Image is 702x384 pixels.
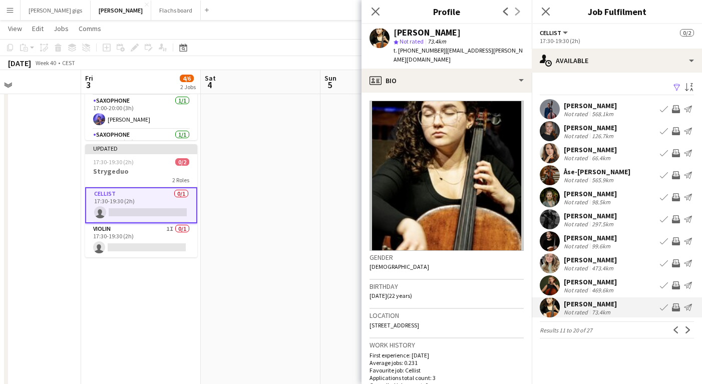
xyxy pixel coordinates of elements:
[180,75,194,82] span: 4/6
[540,29,561,37] span: Cellist
[79,24,101,33] span: Comms
[84,79,93,91] span: 3
[564,308,590,316] div: Not rated
[4,22,26,35] a: View
[28,22,48,35] a: Edit
[400,38,424,45] span: Not rated
[540,326,592,334] span: Results 11 to 20 of 27
[564,101,617,110] div: [PERSON_NAME]
[590,176,615,184] div: 565.9km
[564,286,590,294] div: Not rated
[370,101,524,251] img: Crew avatar or photo
[370,340,524,349] h3: Work history
[93,158,134,166] span: 17:30-19:30 (2h)
[564,264,590,272] div: Not rated
[54,24,69,33] span: Jobs
[370,374,524,381] p: Applications total count: 3
[394,47,523,63] span: | [EMAIL_ADDRESS][PERSON_NAME][DOMAIN_NAME]
[8,58,31,68] div: [DATE]
[564,167,630,176] div: Åse-[PERSON_NAME]
[370,366,524,374] p: Favourite job: Cellist
[203,79,216,91] span: 4
[85,187,197,223] app-card-role: Cellist0/117:30-19:30 (2h)
[50,22,73,35] a: Jobs
[175,158,189,166] span: 0/2
[540,29,569,37] button: Cellist
[564,242,590,250] div: Not rated
[394,28,461,37] div: [PERSON_NAME]
[590,198,612,206] div: 98.5km
[590,154,612,162] div: 66.4km
[564,255,617,264] div: [PERSON_NAME]
[180,83,196,91] div: 2 Jobs
[85,144,197,257] app-job-card: Updated17:30-19:30 (2h)0/2Strygeduo2 RolesCellist0/117:30-19:30 (2h) Violin1I0/117:30-19:30 (2h)
[370,263,429,270] span: [DEMOGRAPHIC_DATA]
[91,1,151,20] button: [PERSON_NAME]
[172,176,189,184] span: 2 Roles
[564,132,590,140] div: Not rated
[370,321,419,329] span: [STREET_ADDRESS]
[370,359,524,366] p: Average jobs: 0.231
[680,29,694,37] span: 0/2
[151,1,201,20] button: Flachs board
[75,22,105,35] a: Comms
[33,59,58,67] span: Week 40
[564,198,590,206] div: Not rated
[85,167,197,176] h3: Strygeduo
[564,123,617,132] div: [PERSON_NAME]
[85,144,197,152] div: Updated
[590,242,612,250] div: 99.6km
[426,38,448,45] span: 73.4km
[590,110,615,118] div: 568.1km
[362,5,532,18] h3: Profile
[205,74,216,83] span: Sat
[323,79,336,91] span: 5
[590,264,615,272] div: 473.4km
[564,220,590,228] div: Not rated
[564,176,590,184] div: Not rated
[564,145,617,154] div: [PERSON_NAME]
[394,47,446,54] span: t. [PHONE_NUMBER]
[564,154,590,162] div: Not rated
[85,129,197,163] app-card-role: Saxophone1/117:00-20:00 (3h)
[32,24,44,33] span: Edit
[370,311,524,320] h3: Location
[362,69,532,93] div: Bio
[590,220,615,228] div: 297.5km
[370,351,524,359] p: First experience: [DATE]
[590,132,615,140] div: 126.7km
[590,308,612,316] div: 73.4km
[370,282,524,291] h3: Birthday
[564,233,617,242] div: [PERSON_NAME]
[324,74,336,83] span: Sun
[370,253,524,262] h3: Gender
[85,223,197,257] app-card-role: Violin1I0/117:30-19:30 (2h)
[62,59,75,67] div: CEST
[564,277,617,286] div: [PERSON_NAME]
[540,37,694,45] div: 17:30-19:30 (2h)
[85,74,93,83] span: Fri
[564,189,617,198] div: [PERSON_NAME]
[8,24,22,33] span: View
[564,110,590,118] div: Not rated
[590,286,615,294] div: 469.6km
[532,49,702,73] div: Available
[564,211,617,220] div: [PERSON_NAME]
[532,5,702,18] h3: Job Fulfilment
[370,292,412,299] span: [DATE] (22 years)
[85,95,197,129] app-card-role: Saxophone1/117:00-20:00 (3h)[PERSON_NAME]
[564,299,617,308] div: [PERSON_NAME]
[21,1,91,20] button: [PERSON_NAME] gigs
